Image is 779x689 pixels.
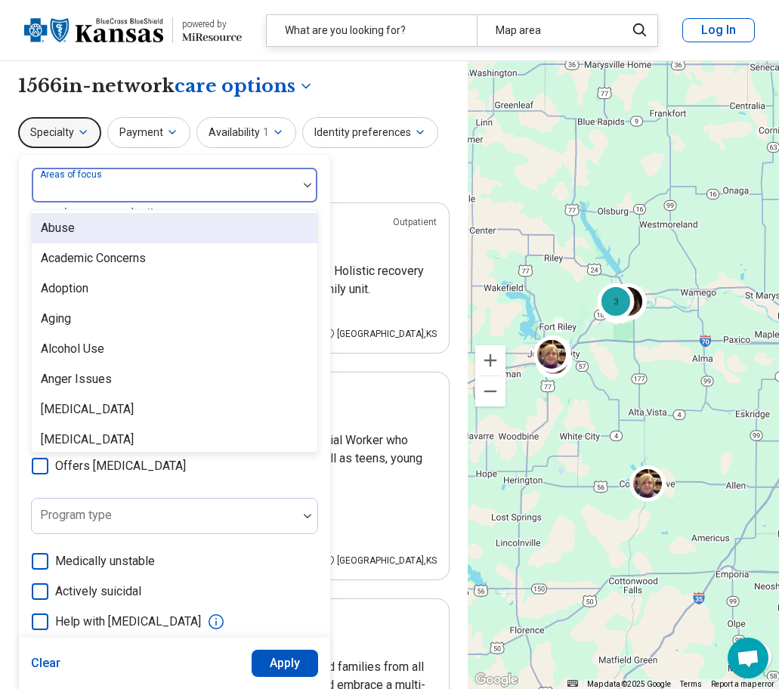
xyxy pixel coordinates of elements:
[475,345,505,375] button: Zoom in
[40,508,112,522] label: Program type
[182,17,242,31] div: powered by
[175,73,295,99] span: care options
[18,73,314,99] h1: 1566 in-network
[587,680,671,688] span: Map data ©2025 Google
[302,117,438,148] button: Identity preferences
[41,280,88,298] div: Adoption
[24,12,163,48] img: Blue Cross Blue Shield Kansas
[682,18,755,42] button: Log In
[41,340,104,358] div: Alcohol Use
[55,457,186,475] span: Offers [MEDICAL_DATA]
[598,283,634,320] div: 3
[40,169,105,180] label: Areas of focus
[41,249,146,267] div: Academic Concerns
[107,117,190,148] button: Payment
[680,680,702,688] a: Terms (opens in new tab)
[41,400,134,419] div: [MEDICAL_DATA]
[252,650,319,677] button: Apply
[18,117,101,148] button: Specialty
[55,582,141,601] span: Actively suicidal
[323,554,437,567] div: [GEOGRAPHIC_DATA] , KS
[196,117,296,148] button: Availability1
[55,613,201,631] span: Help with [MEDICAL_DATA]
[728,638,768,678] div: Open chat
[41,219,75,237] div: Abuse
[41,370,112,388] div: Anger Issues
[567,680,578,687] button: Keyboard shortcuts
[263,125,269,141] span: 1
[475,376,505,406] button: Zoom out
[31,650,61,677] button: Clear
[41,431,134,449] div: [MEDICAL_DATA]
[477,15,617,46] div: Map area
[55,552,155,570] span: Medically unstable
[31,208,202,218] span: Anxiety, [MEDICAL_DATA], Self-Esteem, etc.
[175,73,314,99] button: Care options
[323,327,437,341] div: [GEOGRAPHIC_DATA] , KS
[393,215,437,229] p: Outpatient
[41,310,71,328] div: Aging
[711,680,774,688] a: Report a map error
[24,12,242,48] a: Blue Cross Blue Shield Kansaspowered by
[267,15,477,46] div: What are you looking for?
